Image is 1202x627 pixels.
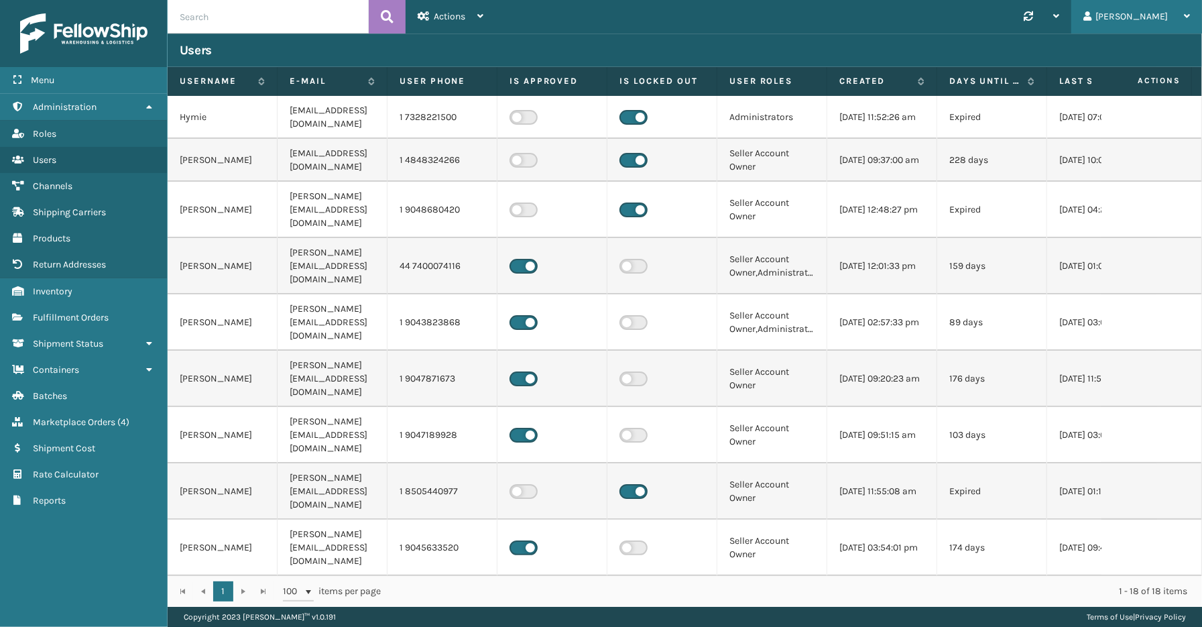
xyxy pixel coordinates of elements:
[33,443,95,454] span: Shipment Cost
[213,581,233,602] a: 1
[717,294,827,351] td: Seller Account Owner,Administrators
[278,520,387,576] td: [PERSON_NAME][EMAIL_ADDRESS][DOMAIN_NAME]
[20,13,147,54] img: logo
[168,520,278,576] td: [PERSON_NAME]
[1047,463,1157,520] td: [DATE] 01:15:58 pm
[180,42,212,58] h3: Users
[937,139,1047,182] td: 228 days
[937,407,1047,463] td: 103 days
[278,182,387,238] td: [PERSON_NAME][EMAIL_ADDRESS][DOMAIN_NAME]
[1059,75,1131,87] label: Last Seen
[717,520,827,576] td: Seller Account Owner
[937,238,1047,294] td: 159 days
[1047,139,1157,182] td: [DATE] 10:02:26 am
[184,607,336,627] p: Copyright 2023 [PERSON_NAME]™ v 1.0.191
[937,182,1047,238] td: Expired
[168,238,278,294] td: [PERSON_NAME]
[168,96,278,139] td: Hymie
[1047,351,1157,407] td: [DATE] 11:50:26 am
[168,182,278,238] td: [PERSON_NAME]
[168,139,278,182] td: [PERSON_NAME]
[387,520,497,576] td: 1 9045633520
[717,238,827,294] td: Seller Account Owner,Administrators
[168,294,278,351] td: [PERSON_NAME]
[278,139,387,182] td: [EMAIL_ADDRESS][DOMAIN_NAME]
[33,128,56,139] span: Roles
[33,312,109,323] span: Fulfillment Orders
[827,294,937,351] td: [DATE] 02:57:33 pm
[1047,520,1157,576] td: [DATE] 09:46:37 am
[827,463,937,520] td: [DATE] 11:55:08 am
[180,75,251,87] label: Username
[33,390,67,402] span: Batches
[117,416,129,428] span: ( 4 )
[278,351,387,407] td: [PERSON_NAME][EMAIL_ADDRESS][DOMAIN_NAME]
[717,351,827,407] td: Seller Account Owner
[33,495,66,506] span: Reports
[387,238,497,294] td: 44 7400074116
[387,182,497,238] td: 1 9048680420
[290,75,361,87] label: E-mail
[717,182,827,238] td: Seller Account Owner
[283,585,303,598] span: 100
[278,407,387,463] td: [PERSON_NAME][EMAIL_ADDRESS][DOMAIN_NAME]
[937,463,1047,520] td: Expired
[33,286,72,297] span: Inventory
[839,75,911,87] label: Created
[434,11,465,22] span: Actions
[33,180,72,192] span: Channels
[168,351,278,407] td: [PERSON_NAME]
[278,96,387,139] td: [EMAIL_ADDRESS][DOMAIN_NAME]
[283,581,381,602] span: items per page
[937,520,1047,576] td: 174 days
[33,101,97,113] span: Administration
[278,238,387,294] td: [PERSON_NAME][EMAIL_ADDRESS][DOMAIN_NAME]
[400,585,1187,598] div: 1 - 18 of 18 items
[33,207,106,218] span: Shipping Carriers
[937,294,1047,351] td: 89 days
[827,520,937,576] td: [DATE] 03:54:01 pm
[1087,612,1133,622] a: Terms of Use
[387,96,497,139] td: 1 7328221500
[33,233,70,244] span: Products
[33,259,106,270] span: Return Addresses
[387,407,497,463] td: 1 9047189928
[278,463,387,520] td: [PERSON_NAME][EMAIL_ADDRESS][DOMAIN_NAME]
[33,364,79,376] span: Containers
[1047,407,1157,463] td: [DATE] 03:05:13 pm
[827,407,937,463] td: [DATE] 09:51:15 am
[1087,607,1186,627] div: |
[937,351,1047,407] td: 176 days
[827,182,937,238] td: [DATE] 12:48:27 pm
[827,139,937,182] td: [DATE] 09:37:00 am
[717,463,827,520] td: Seller Account Owner
[1047,238,1157,294] td: [DATE] 01:04:44 pm
[1135,612,1186,622] a: Privacy Policy
[717,407,827,463] td: Seller Account Owner
[729,75,815,87] label: User Roles
[387,294,497,351] td: 1 9043823868
[168,407,278,463] td: [PERSON_NAME]
[33,469,99,480] span: Rate Calculator
[33,338,103,349] span: Shipment Status
[619,75,705,87] label: Is Locked Out
[949,75,1021,87] label: Days until password expires
[1047,96,1157,139] td: [DATE] 07:03:58 pm
[937,96,1047,139] td: Expired
[827,351,937,407] td: [DATE] 09:20:23 am
[827,96,937,139] td: [DATE] 11:52:26 am
[387,463,497,520] td: 1 8505440977
[509,75,595,87] label: Is Approved
[387,139,497,182] td: 1 4848324266
[33,154,56,166] span: Users
[1047,294,1157,351] td: [DATE] 03:06:32 pm
[33,416,115,428] span: Marketplace Orders
[387,351,497,407] td: 1 9047871673
[717,96,827,139] td: Administrators
[31,74,54,86] span: Menu
[717,139,827,182] td: Seller Account Owner
[827,238,937,294] td: [DATE] 12:01:33 pm
[278,294,387,351] td: [PERSON_NAME][EMAIL_ADDRESS][DOMAIN_NAME]
[400,75,485,87] label: User phone
[168,463,278,520] td: [PERSON_NAME]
